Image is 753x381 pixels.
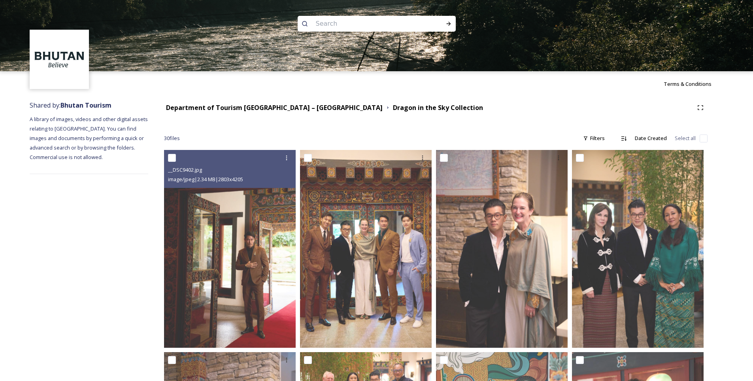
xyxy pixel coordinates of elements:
[436,150,568,348] img: __DSC9539.jpg
[664,80,711,87] span: Terms & Conditions
[168,166,202,173] span: __DSC9402.jpg
[631,131,671,146] div: Date Created
[164,150,296,348] img: __DSC9402.jpg
[579,131,609,146] div: Filters
[300,150,432,348] img: __DSC9478.jpg
[30,101,111,110] span: Shared by:
[572,150,704,348] img: __DSC9394.jpg
[60,101,111,110] strong: Bhutan Tourism
[393,103,483,112] strong: Dragon in the Sky Collection
[30,116,149,161] span: A library of images, videos and other digital assets relating to [GEOGRAPHIC_DATA]. You can find ...
[166,103,383,112] strong: Department of Tourism [GEOGRAPHIC_DATA] – [GEOGRAPHIC_DATA]
[664,79,723,89] a: Terms & Conditions
[675,135,696,142] span: Select all
[168,176,243,183] span: image/jpeg | 2.34 MB | 2803 x 4205
[31,31,88,88] img: BT_Logo_BB_Lockup_CMYK_High%2520Res.jpg
[312,15,420,32] input: Search
[164,135,180,142] span: 30 file s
